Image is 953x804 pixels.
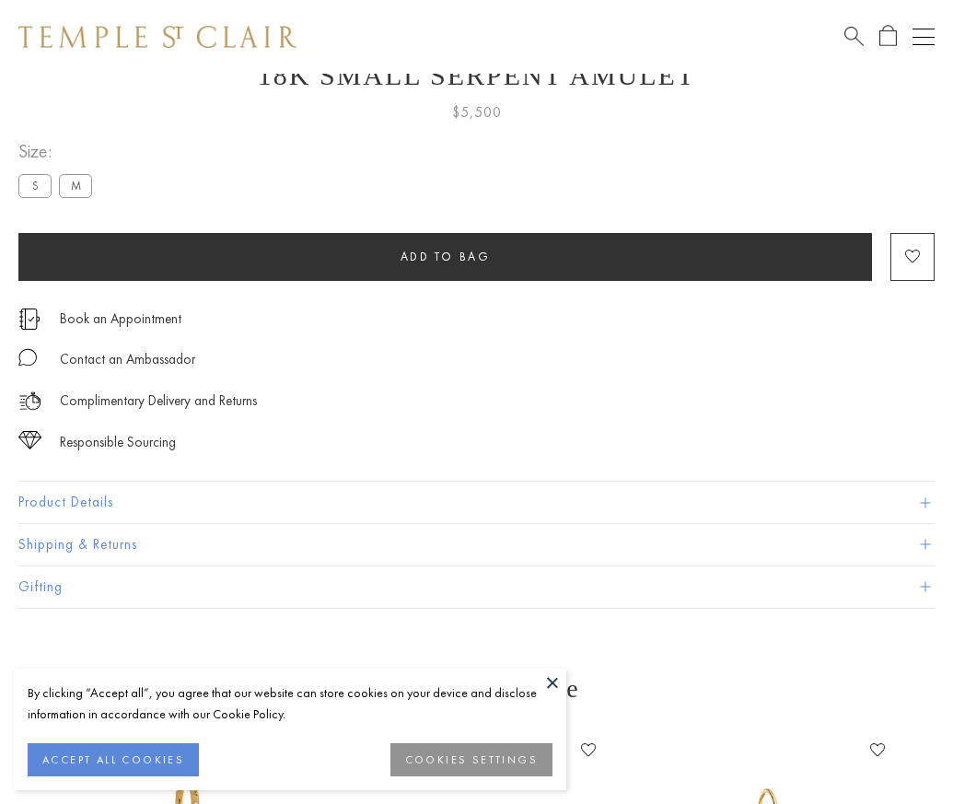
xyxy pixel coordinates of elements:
[18,136,99,167] span: Size:
[452,100,502,124] span: $5,500
[60,309,181,329] a: Book an Appointment
[60,431,176,454] div: Responsible Sourcing
[18,26,296,48] img: Temple St. Clair
[18,309,41,330] img: icon_appointment.svg
[18,60,935,91] h1: 18K Small Serpent Amulet
[844,25,864,48] a: Search
[390,743,552,776] button: COOKIES SETTINGS
[18,482,935,523] button: Product Details
[28,743,199,776] button: ACCEPT ALL COOKIES
[18,524,935,565] button: Shipping & Returns
[879,25,897,48] a: Open Shopping Bag
[18,390,41,413] img: icon_delivery.svg
[18,431,41,449] img: icon_sourcing.svg
[18,348,37,367] img: MessageIcon-01_2.svg
[28,682,552,725] div: By clicking “Accept all”, you agree that our website can store cookies on your device and disclos...
[60,390,257,413] p: Complimentary Delivery and Returns
[60,348,195,371] div: Contact an Ambassador
[59,174,92,197] label: M
[401,249,491,264] span: Add to bag
[18,174,52,197] label: S
[18,566,935,608] button: Gifting
[912,26,935,48] button: Open navigation
[18,233,872,281] button: Add to bag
